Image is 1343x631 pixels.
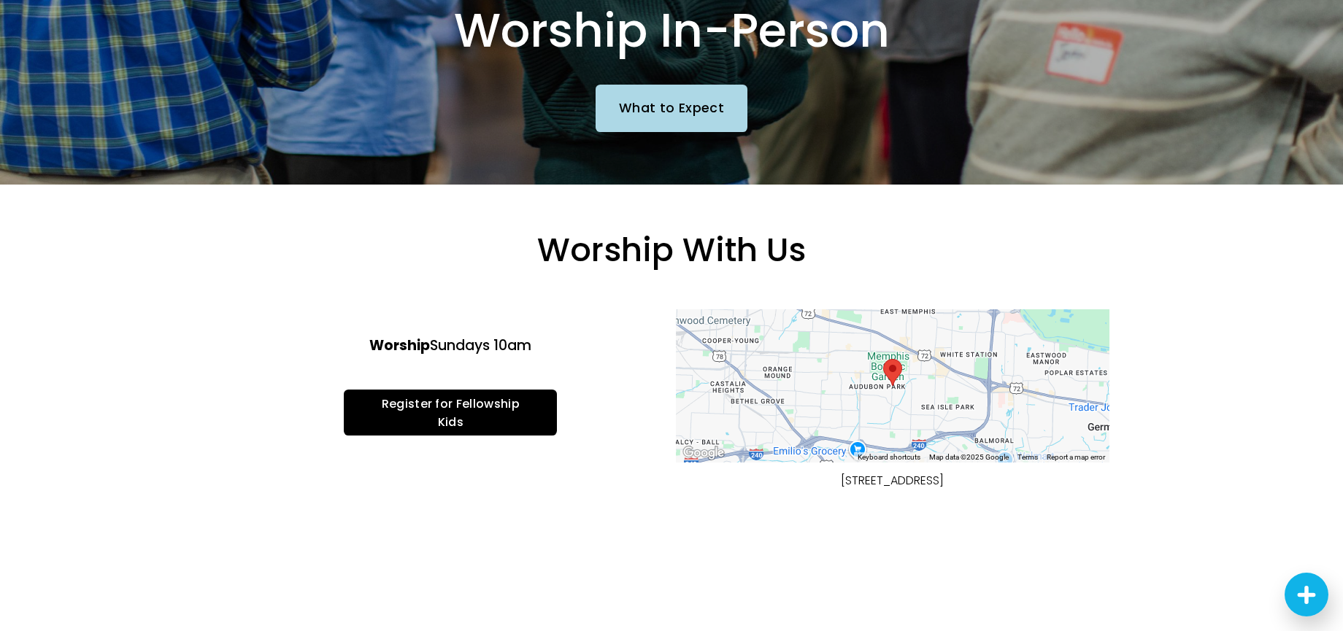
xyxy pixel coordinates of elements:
[234,229,1109,271] h2: Worship With Us
[1017,453,1038,461] a: Terms
[596,85,747,131] a: What to Expect
[680,444,728,462] img: Google
[344,390,557,435] a: Register for Fellowship Kids
[712,471,1073,492] p: [STREET_ADDRESS]
[369,336,430,355] strong: Worship
[1047,453,1105,461] a: Report a map error
[929,453,1009,461] span: Map data ©2025 Google
[343,2,1000,60] h1: Worship In-Person
[883,359,902,386] div: Harding Academy 1100 Cherry Road Memphis, TN, 38117, United States
[858,452,920,462] button: Keyboard shortcuts
[271,336,631,356] h4: Sundays 10am
[680,444,728,462] a: Open this area in Google Maps (opens a new window)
